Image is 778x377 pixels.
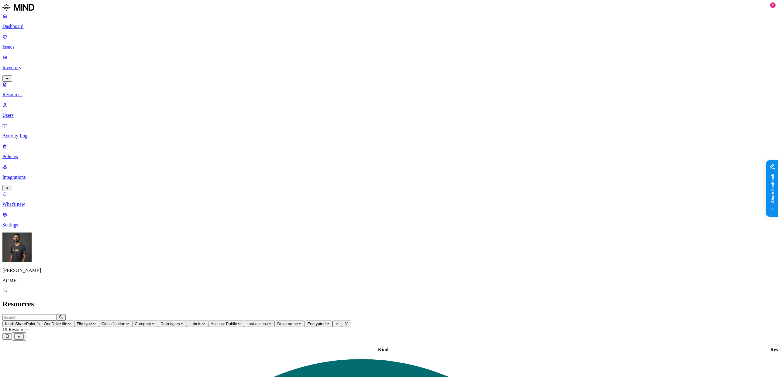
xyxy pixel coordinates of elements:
[2,2,34,12] img: MIND
[2,314,56,321] input: Search
[77,321,92,326] span: File type
[135,321,151,326] span: Category
[3,347,763,352] div: Kind
[102,321,126,326] span: Classification
[770,2,776,8] div: 2
[2,44,776,50] p: Issues
[189,321,201,326] span: Labels
[307,321,325,326] span: Encrypted
[2,202,776,207] p: What's new
[2,175,776,180] p: Integrations
[160,321,180,326] span: Data types
[211,321,237,326] span: Access: Public
[2,133,776,139] p: Activity Log
[2,92,776,97] p: Resources
[2,327,29,332] span: 19 Resources
[2,233,32,262] img: Amit Cohen
[246,321,268,326] span: Last access
[2,300,776,308] h2: Resources
[2,113,776,118] p: Users
[2,65,776,70] p: Inventory
[2,154,776,159] p: Policies
[2,24,776,29] p: Dashboard
[2,278,776,284] p: ACME
[277,321,298,326] span: Drive name
[2,222,776,228] p: Settings
[5,321,67,326] span: Kind: SharePoint file, OneDrive file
